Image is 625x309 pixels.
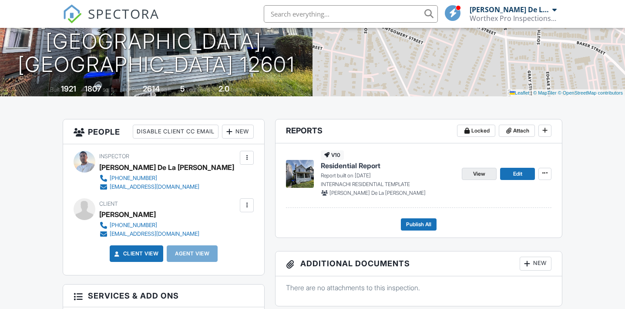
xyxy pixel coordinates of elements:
[99,183,227,191] a: [EMAIL_ADDRESS][DOMAIN_NAME]
[123,86,141,93] span: Lot Size
[161,86,172,93] span: sq.ft.
[222,125,254,139] div: New
[63,119,265,144] h3: People
[99,161,234,174] div: [PERSON_NAME] De La [PERSON_NAME]
[63,12,159,30] a: SPECTORA
[286,283,551,292] p: There are no attachments to this inspection.
[84,84,101,93] div: 1807
[520,257,551,271] div: New
[186,86,210,93] span: bedrooms
[103,86,115,93] span: sq. ft.
[63,4,82,24] img: The Best Home Inspection Software - Spectora
[470,5,550,14] div: [PERSON_NAME] De La [PERSON_NAME]
[110,231,199,238] div: [EMAIL_ADDRESS][DOMAIN_NAME]
[99,174,227,183] a: [PHONE_NUMBER]
[218,84,229,93] div: 2.0
[180,84,185,93] div: 5
[110,222,157,229] div: [PHONE_NUMBER]
[63,285,265,307] h3: Services & Add ons
[99,221,199,230] a: [PHONE_NUMBER]
[50,86,60,93] span: Built
[99,200,118,207] span: Client
[99,153,129,160] span: Inspector
[110,175,157,182] div: [PHONE_NUMBER]
[276,251,562,276] h3: Additional Documents
[143,84,160,93] div: 2614
[110,183,199,190] div: [EMAIL_ADDRESS][DOMAIN_NAME]
[113,249,159,258] a: Client View
[558,90,623,95] a: © OpenStreetMap contributors
[133,125,218,139] div: Disable Client CC Email
[99,230,199,238] a: [EMAIL_ADDRESS][DOMAIN_NAME]
[99,208,156,221] div: [PERSON_NAME]
[264,5,438,23] input: Search everything...
[88,4,159,23] span: SPECTORA
[231,86,255,93] span: bathrooms
[61,84,76,93] div: 1921
[531,90,532,95] span: |
[533,90,557,95] a: © MapTiler
[470,14,557,23] div: Worthex Pro Inspections LLC
[510,90,529,95] a: Leaflet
